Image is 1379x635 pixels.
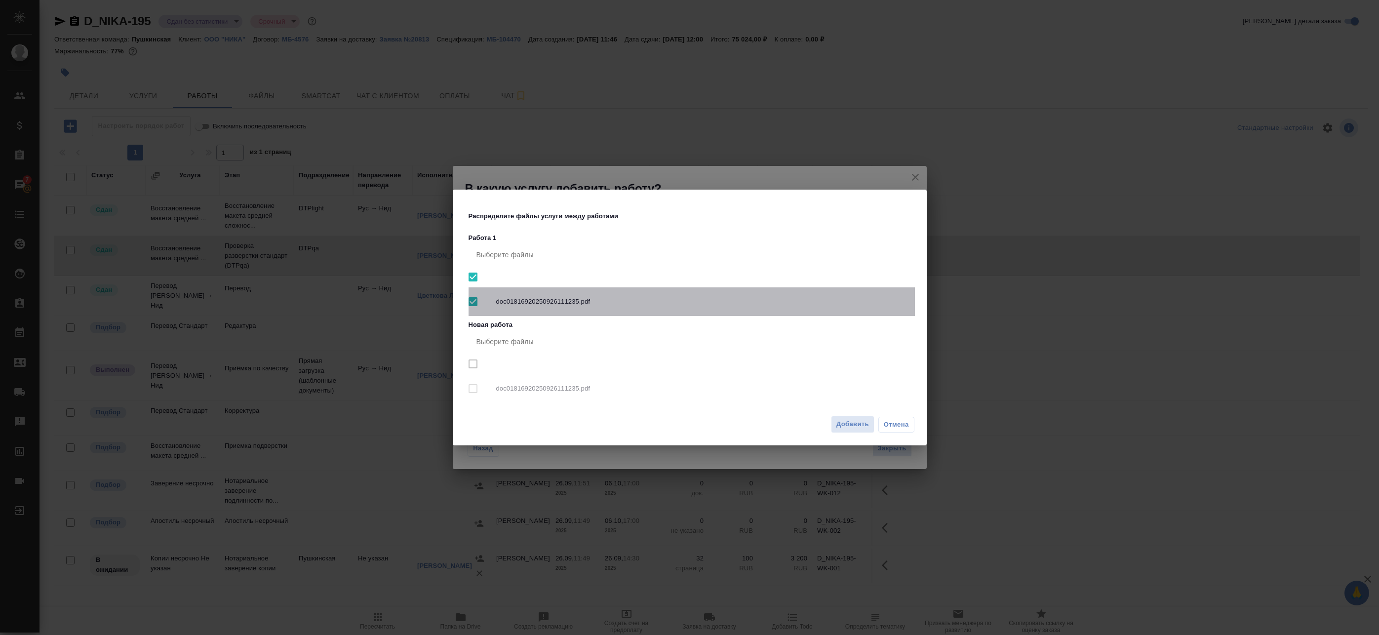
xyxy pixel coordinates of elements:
span: Добавить [836,419,869,430]
span: doc01816920250926111235.pdf [496,297,907,307]
p: Новая работа [469,320,915,330]
p: Работа 1 [469,233,915,243]
button: Отмена [878,417,914,433]
button: Добавить [831,416,874,433]
div: Выберите файлы [469,330,915,354]
p: Распределите файлы услуги между работами [469,211,624,221]
div: doc01816920250926111235.pdf [469,287,915,316]
span: Выбрать все вложенные папки [463,291,483,312]
div: Выберите файлы [469,243,915,267]
span: Отмена [884,420,909,430]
